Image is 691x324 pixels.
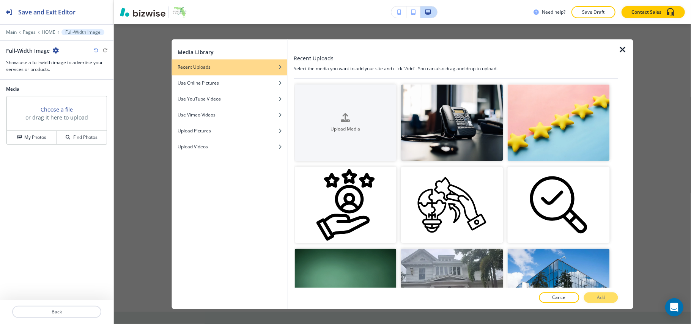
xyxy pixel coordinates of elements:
[24,134,46,141] h4: My Photos
[665,298,683,316] div: Open Intercom Messenger
[25,113,88,121] h3: or drag it here to upload
[13,308,101,315] p: Back
[178,49,214,57] h2: Media Library
[294,85,397,161] button: Upload Media
[581,9,606,16] p: Save Draft
[178,80,219,87] h4: Use Online Pictures
[18,8,76,17] h2: Save and Exit Editor
[172,123,287,139] button: Upload Pictures
[6,86,107,93] h2: Media
[622,6,685,18] button: Contact Sales
[294,126,397,132] h4: Upload Media
[294,66,618,72] h4: Select the media you want to add your site and click "Add". You can also drag and drop to upload.
[42,30,55,35] button: HOME
[6,59,107,73] h3: Showcase a full-width image to advertise your services or products.
[178,112,216,119] h4: Use Vimeo Videos
[172,75,287,91] button: Use Online Pictures
[178,64,211,71] h4: Recent Uploads
[65,30,101,35] p: Full-Width Image
[73,134,98,141] h4: Find Photos
[172,60,287,75] button: Recent Uploads
[61,29,104,35] button: Full-Width Image
[57,131,107,144] button: Find Photos
[23,30,36,35] button: Pages
[294,55,334,63] h3: Recent Uploads
[178,96,221,103] h4: Use YouTube Videos
[120,8,165,17] img: Bizwise Logo
[172,107,287,123] button: Use Vimeo Videos
[542,9,565,16] h3: Need help?
[172,91,287,107] button: Use YouTube Videos
[539,293,579,303] button: Cancel
[172,139,287,155] button: Upload Videos
[7,131,57,144] button: My Photos
[12,306,101,318] button: Back
[552,294,567,301] p: Cancel
[6,30,17,35] button: Main
[178,144,208,151] h4: Upload Videos
[41,105,73,113] button: Choose a file
[6,96,107,145] div: Choose a fileor drag it here to uploadMy PhotosFind Photos
[6,47,50,55] h2: Full-Width Image
[172,6,187,18] img: Your Logo
[571,6,615,18] button: Save Draft
[178,128,211,135] h4: Upload Pictures
[631,9,661,16] p: Contact Sales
